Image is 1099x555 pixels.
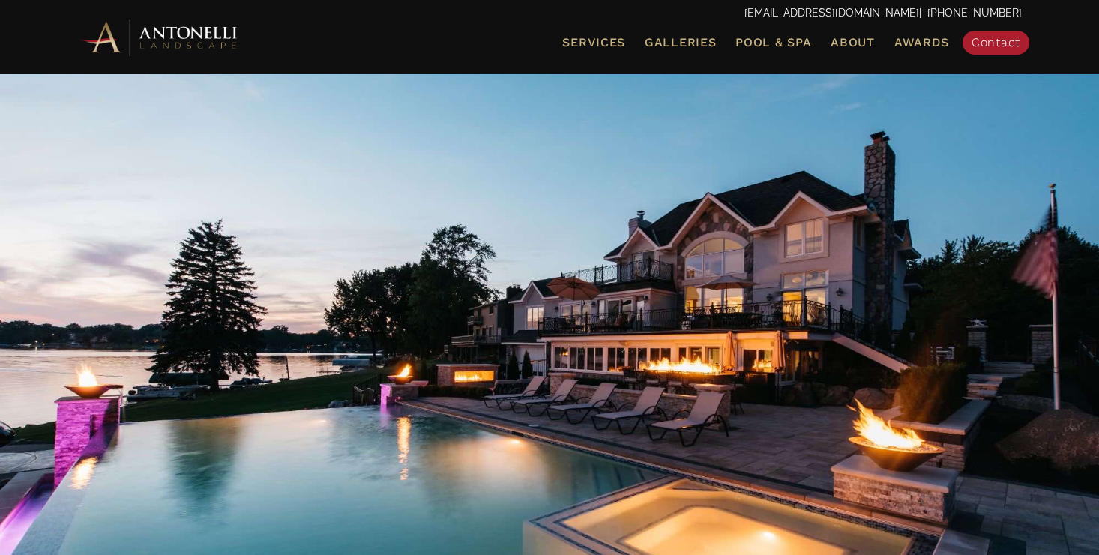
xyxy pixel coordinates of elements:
a: About [825,33,881,52]
span: Awards [894,35,949,49]
a: Services [556,33,631,52]
a: [EMAIL_ADDRESS][DOMAIN_NAME] [744,7,919,19]
span: Services [562,37,625,49]
span: About [831,37,875,49]
p: | [PHONE_NUMBER] [77,4,1022,23]
a: Galleries [639,33,722,52]
a: Pool & Spa [729,33,817,52]
span: Pool & Spa [735,35,811,49]
span: Galleries [645,35,716,49]
a: Awards [888,33,955,52]
img: Antonelli Horizontal Logo [77,16,242,58]
a: Contact [963,31,1029,55]
span: Contact [972,35,1020,49]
